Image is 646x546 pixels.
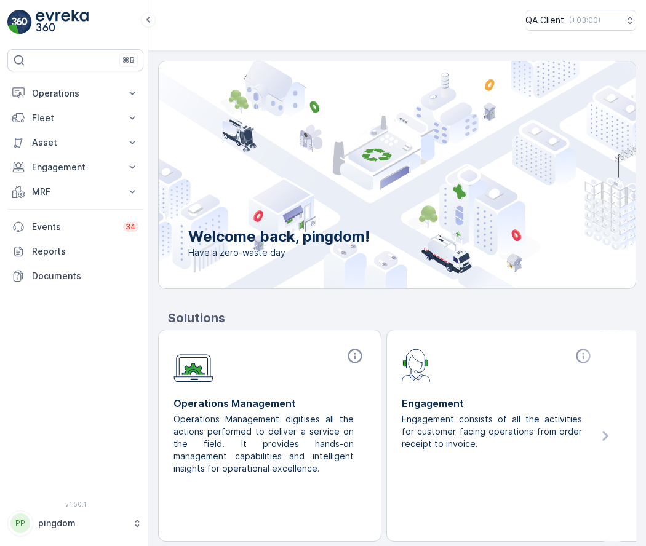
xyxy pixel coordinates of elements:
button: MRF [7,180,143,204]
img: module-icon [402,347,431,382]
p: Events [32,221,116,233]
p: Engagement [402,396,594,411]
span: Have a zero-waste day [188,247,370,259]
button: Fleet [7,106,143,130]
button: Engagement [7,155,143,180]
p: Asset [32,136,119,149]
span: v 1.50.1 [7,501,143,508]
p: Operations [32,87,119,100]
p: ⌘B [122,55,135,65]
p: Fleet [32,112,119,124]
p: ( +03:00 ) [569,15,600,25]
a: Reports [7,239,143,264]
p: Engagement [32,161,119,173]
button: QA Client(+03:00) [525,10,636,31]
p: pingdom [38,517,126,529]
p: MRF [32,186,119,198]
img: logo_light-DOdMpM7g.png [36,10,89,34]
p: Operations Management [173,396,366,411]
p: Reports [32,245,138,258]
p: QA Client [525,14,564,26]
a: Documents [7,264,143,288]
img: city illustration [103,61,636,288]
button: PPpingdom [7,510,143,536]
a: Events34 [7,215,143,239]
p: Engagement consists of all the activities for customer facing operations from order receipt to in... [402,413,584,450]
div: PP [10,513,30,533]
button: Operations [7,81,143,106]
img: logo [7,10,32,34]
button: Asset [7,130,143,155]
p: 34 [126,222,136,232]
p: Documents [32,270,138,282]
p: Solutions [168,309,636,327]
img: module-icon [173,347,213,382]
p: Operations Management digitises all the actions performed to deliver a service on the field. It p... [173,413,356,475]
p: Welcome back, pingdom! [188,227,370,247]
